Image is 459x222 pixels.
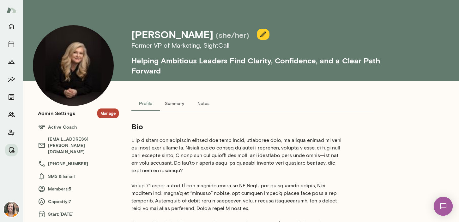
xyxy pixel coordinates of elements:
button: Members [5,108,18,121]
h6: [EMAIL_ADDRESS][PERSON_NAME][DOMAIN_NAME] [38,136,119,155]
h5: (she/her) [216,30,249,40]
h5: Bio [131,121,344,131]
img: Carrie Kelly [4,202,19,217]
h6: SMS & Email [38,172,119,180]
h6: Start: [DATE] [38,210,119,218]
h6: Admin Settings [38,109,75,117]
button: Summary [160,96,189,111]
button: Documents [5,91,18,103]
h6: Members: 5 [38,185,119,193]
h6: Active Coach [38,123,119,131]
h6: Capacity: 7 [38,198,119,205]
h5: Helping Ambitious Leaders Find Clarity, Confidence, and a Clear Path Forward [131,50,404,76]
button: Client app [5,126,18,139]
button: Growth Plan [5,56,18,68]
h6: Former VP of Marketing , SightCall [131,40,404,50]
button: Manage [97,108,119,118]
h6: [PHONE_NUMBER] [38,160,119,167]
button: Insights [5,73,18,86]
button: Profile [131,96,160,111]
button: Manage [5,144,18,156]
button: Sessions [5,38,18,50]
button: Home [5,20,18,33]
img: Mento [6,4,16,16]
h4: [PERSON_NAME] [131,28,213,40]
button: Notes [189,96,218,111]
img: Carmela Fortin [33,25,114,106]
